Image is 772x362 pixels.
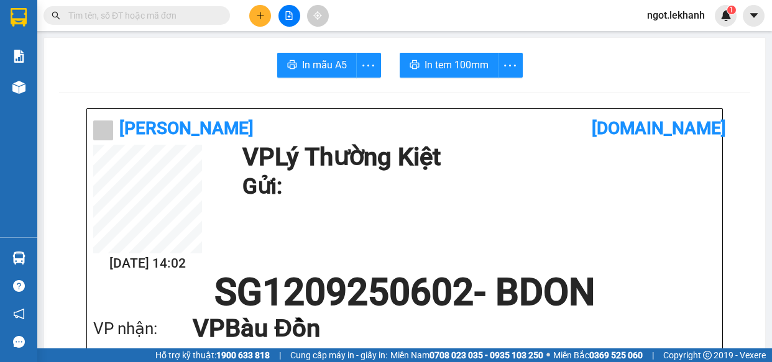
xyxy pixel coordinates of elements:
[302,57,347,73] span: In mẫu A5
[720,10,732,21] img: icon-new-feature
[119,118,254,138] b: [PERSON_NAME]
[729,6,733,14] span: 1
[93,316,193,342] div: VP nhận:
[592,118,726,138] b: [DOMAIN_NAME]
[12,81,25,94] img: warehouse-icon
[13,280,25,292] span: question-circle
[68,9,215,22] input: Tìm tên, số ĐT hoặc mã đơn
[13,336,25,348] span: message
[390,348,543,362] span: Miền Nam
[743,5,765,27] button: caret-down
[155,348,270,362] span: Hỗ trợ kỹ thuật:
[498,53,523,78] button: more
[290,348,387,362] span: Cung cấp máy in - giấy in:
[727,6,736,14] sup: 1
[52,11,60,20] span: search
[307,5,329,27] button: aim
[12,251,25,265] img: warehouse-icon
[499,58,522,73] span: more
[400,53,499,78] button: printerIn tem 100mm
[589,350,643,360] strong: 0369 525 060
[287,60,297,71] span: printer
[13,308,25,320] span: notification
[652,348,654,362] span: |
[93,253,202,274] h2: [DATE] 14:02
[637,7,715,23] span: ngot.lekhanh
[703,351,712,360] span: copyright
[279,348,281,362] span: |
[277,53,357,78] button: printerIn mẫu A5
[410,60,420,71] span: printer
[11,8,27,27] img: logo-vxr
[313,11,322,20] span: aim
[285,11,293,20] span: file-add
[553,348,643,362] span: Miền Bắc
[256,11,265,20] span: plus
[216,350,270,360] strong: 1900 633 818
[249,5,271,27] button: plus
[93,274,716,311] h1: SG1209250602 - BDON
[278,5,300,27] button: file-add
[748,10,760,21] span: caret-down
[193,311,691,346] h1: VP Bàu Đồn
[357,58,380,73] span: more
[546,353,550,358] span: ⚪️
[356,53,381,78] button: more
[430,350,543,360] strong: 0708 023 035 - 0935 103 250
[425,57,489,73] span: In tem 100mm
[242,170,710,204] h1: Gửi:
[242,145,710,170] h1: VP Lý Thường Kiệt
[12,50,25,63] img: solution-icon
